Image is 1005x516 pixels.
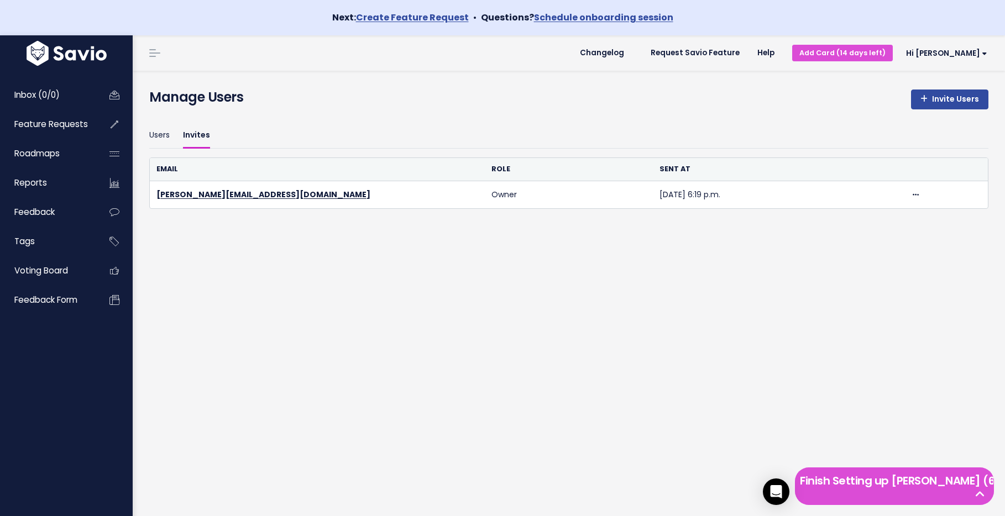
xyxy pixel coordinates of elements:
span: • [473,11,477,24]
h4: Manage Users [149,87,243,107]
a: Voting Board [3,258,92,283]
a: [PERSON_NAME][EMAIL_ADDRESS][DOMAIN_NAME] [156,189,370,200]
td: Owner [485,181,652,209]
th: Sent at [653,158,904,181]
span: Hi [PERSON_NAME] [906,49,987,57]
span: Feedback [14,206,55,218]
span: Roadmaps [14,148,60,159]
a: Add Card (14 days left) [792,45,893,61]
div: Open Intercom Messenger [763,478,789,505]
a: Tags [3,229,92,254]
span: Inbox (0/0) [14,89,60,101]
span: Tags [14,235,35,247]
a: Help [748,45,783,61]
a: Request Savio Feature [642,45,748,61]
span: Feature Requests [14,118,88,130]
a: Schedule onboarding session [534,11,673,24]
a: Reports [3,170,92,196]
a: Invites [183,123,210,149]
span: Reports [14,177,47,188]
a: Feature Requests [3,112,92,137]
th: Role [485,158,652,181]
a: Feedback form [3,287,92,313]
a: Hi [PERSON_NAME] [893,45,996,62]
a: Inbox (0/0) [3,82,92,108]
h5: Finish Setting up [PERSON_NAME] (6 left) [800,472,989,489]
a: Feedback [3,199,92,225]
img: logo-white.9d6f32f41409.svg [24,41,109,66]
a: Invite Users [911,89,988,109]
span: Changelog [580,49,624,57]
a: Users [149,123,170,149]
strong: Next: [332,11,469,24]
span: Feedback form [14,294,77,306]
a: Create Feature Request [356,11,469,24]
strong: Questions? [481,11,673,24]
th: Email [150,158,485,181]
span: Voting Board [14,265,68,276]
a: Roadmaps [3,141,92,166]
td: [DATE] 6:19 p.m. [653,181,904,209]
